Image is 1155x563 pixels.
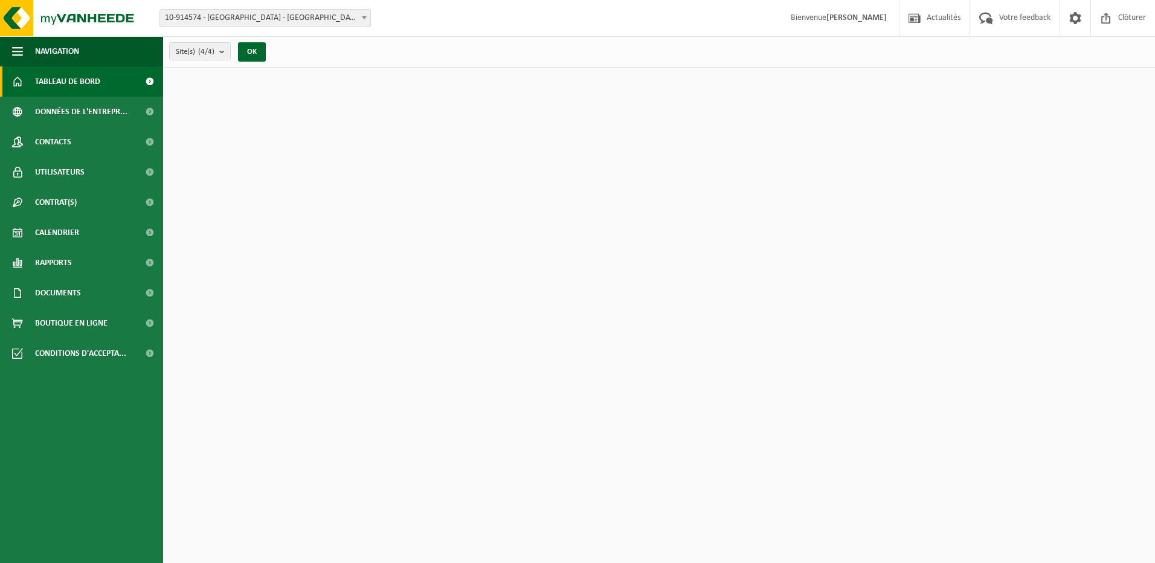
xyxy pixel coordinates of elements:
span: Tableau de bord [35,66,100,97]
span: 10-914574 - LOUYET WATERLOO - WATERLOO [159,9,371,27]
span: Contrat(s) [35,187,77,217]
span: Utilisateurs [35,157,85,187]
strong: [PERSON_NAME] [826,13,887,22]
span: Conditions d'accepta... [35,338,126,368]
button: OK [238,42,266,62]
button: Site(s)(4/4) [169,42,231,60]
span: Données de l'entrepr... [35,97,127,127]
span: Calendrier [35,217,79,248]
span: Navigation [35,36,79,66]
span: Documents [35,278,81,308]
span: 10-914574 - LOUYET WATERLOO - WATERLOO [160,10,370,27]
span: Contacts [35,127,71,157]
span: Boutique en ligne [35,308,108,338]
count: (4/4) [198,48,214,56]
span: Site(s) [176,43,214,61]
span: Rapports [35,248,72,278]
